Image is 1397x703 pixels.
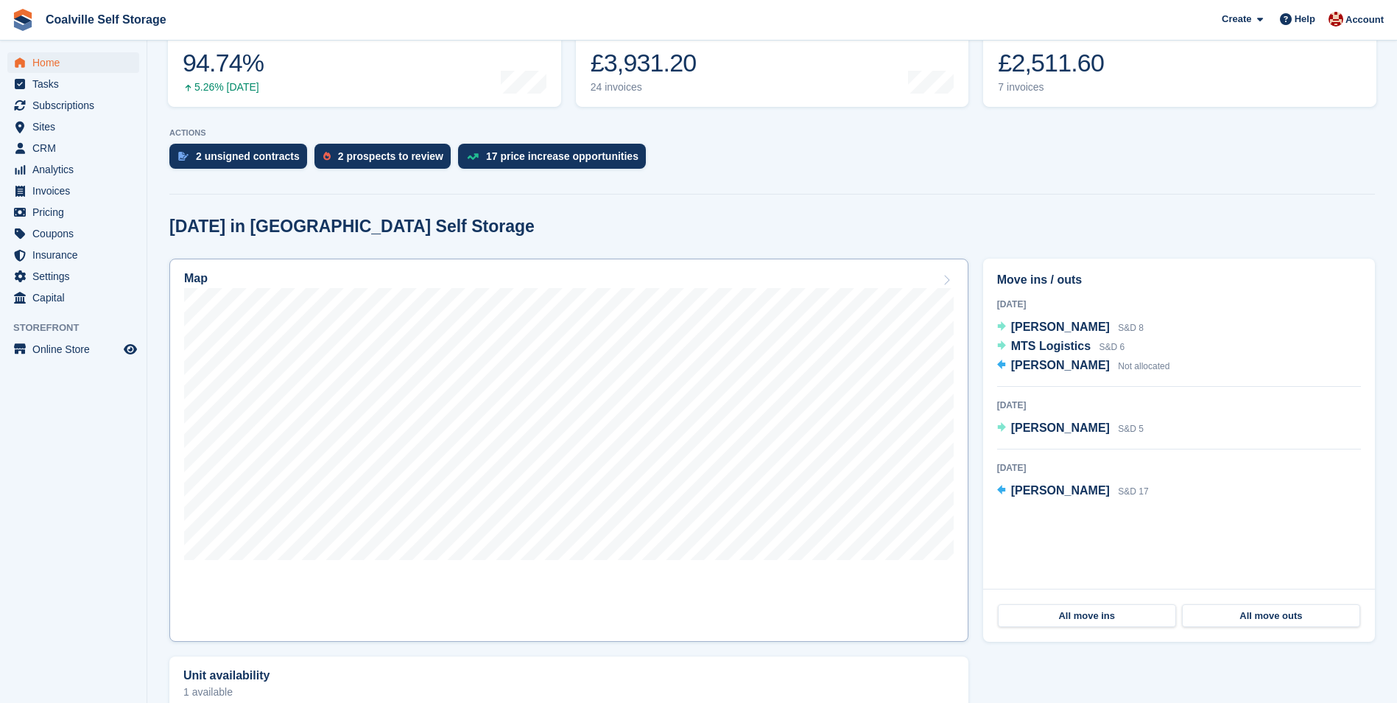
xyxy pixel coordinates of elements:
[40,7,172,32] a: Coalville Self Storage
[338,150,443,162] div: 2 prospects to review
[169,144,314,176] a: 2 unsigned contracts
[7,181,139,201] a: menu
[458,144,653,176] a: 17 price increase opportunities
[997,461,1361,475] div: [DATE]
[1118,424,1144,434] span: S&D 5
[178,152,189,161] img: contract_signature_icon-13c848040528278c33f63329250d36e43548de30e8caae1d1a13099fd9432cc5.svg
[1011,359,1110,371] span: [PERSON_NAME]
[32,116,121,137] span: Sites
[591,81,700,94] div: 24 invoices
[168,13,561,107] a: Occupancy 94.74% 5.26% [DATE]
[486,150,638,162] div: 17 price increase opportunities
[997,419,1144,438] a: [PERSON_NAME] S&D 5
[7,266,139,287] a: menu
[7,339,139,360] a: menu
[32,52,121,73] span: Home
[1011,422,1110,434] span: [PERSON_NAME]
[467,153,479,160] img: price_increase_opportunities-93ffe204e8149a01c8c9dc8f82e8f89637d9d84a8eef4429ea346261dce0b2c0.svg
[1345,13,1384,27] span: Account
[1011,340,1091,352] span: MTS Logistics
[997,337,1125,357] a: MTS Logistics S&D 6
[32,74,121,94] span: Tasks
[169,217,535,237] h2: [DATE] in [GEOGRAPHIC_DATA] Self Storage
[7,223,139,244] a: menu
[7,159,139,180] a: menu
[998,48,1104,78] div: £2,511.60
[122,340,139,358] a: Preview store
[1011,321,1110,333] span: [PERSON_NAME]
[1222,12,1251,27] span: Create
[183,669,270,682] h2: Unit availability
[183,687,954,697] p: 1 available
[7,138,139,158] a: menu
[32,245,121,265] span: Insurance
[7,116,139,137] a: menu
[7,74,139,94] a: menu
[32,159,121,180] span: Analytics
[13,321,147,335] span: Storefront
[32,339,121,360] span: Online Store
[7,202,139,223] a: menu
[32,138,121,158] span: CRM
[1182,604,1360,628] a: All move outs
[1295,12,1315,27] span: Help
[7,245,139,265] a: menu
[998,604,1176,628] a: All move ins
[576,13,969,107] a: Month-to-date sales £3,931.20 24 invoices
[1118,486,1148,497] span: S&D 17
[998,81,1104,94] div: 7 invoices
[7,95,139,116] a: menu
[32,202,121,223] span: Pricing
[169,128,1375,138] p: ACTIONS
[1329,12,1343,27] img: Hannah Milner
[196,150,300,162] div: 2 unsigned contracts
[32,223,121,244] span: Coupons
[12,9,34,31] img: stora-icon-8386f47178a22dfd0bd8f6a31ec36ba5ce8667c1dd55bd0f319d3a0aa187defe.svg
[183,48,264,78] div: 94.74%
[32,287,121,308] span: Capital
[32,266,121,287] span: Settings
[7,52,139,73] a: menu
[997,357,1170,376] a: [PERSON_NAME] Not allocated
[997,271,1361,289] h2: Move ins / outs
[32,95,121,116] span: Subscriptions
[997,399,1361,412] div: [DATE]
[7,287,139,308] a: menu
[1118,361,1169,371] span: Not allocated
[983,13,1376,107] a: Awaiting payment £2,511.60 7 invoices
[184,272,208,285] h2: Map
[183,81,264,94] div: 5.26% [DATE]
[169,259,968,642] a: Map
[1011,484,1110,497] span: [PERSON_NAME]
[1118,323,1144,333] span: S&D 8
[314,144,458,176] a: 2 prospects to review
[997,298,1361,311] div: [DATE]
[997,318,1144,337] a: [PERSON_NAME] S&D 8
[997,482,1149,501] a: [PERSON_NAME] S&D 17
[32,181,121,201] span: Invoices
[323,152,331,161] img: prospect-51fa495bee0391a8d652442698ab0144808aea92771e9ea1ae160a38d050c398.svg
[1099,342,1125,352] span: S&D 6
[591,48,700,78] div: £3,931.20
